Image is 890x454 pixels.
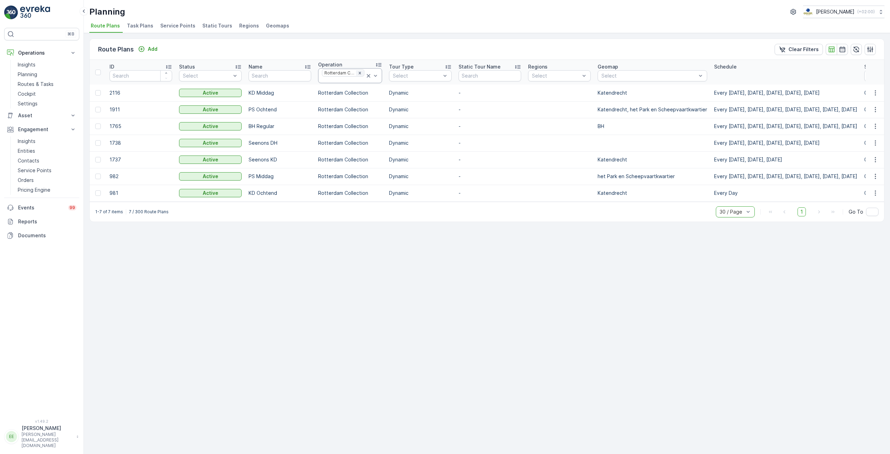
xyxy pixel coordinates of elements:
[245,168,315,185] td: PS Middag
[711,101,861,118] td: Every [DATE], [DATE], [DATE], [DATE], [DATE], [DATE], [DATE]
[183,72,231,79] p: Select
[179,89,242,97] button: Active
[459,173,521,180] p: -
[775,44,823,55] button: Clear Filters
[18,157,39,164] p: Contacts
[15,166,79,175] a: Service Points
[315,135,386,151] td: Rotterdam Collection
[95,157,101,162] div: Toggle Row Selected
[594,101,711,118] td: Katendrecht, het Park en Scheepvaartkwartier
[91,22,120,29] span: Route Plans
[18,232,76,239] p: Documents
[528,63,548,70] p: Regions
[601,72,696,79] p: Select
[249,70,311,81] input: Search
[203,140,218,146] p: Active
[849,208,863,215] span: Go To
[15,146,79,156] a: Entities
[106,185,176,201] td: 981
[393,72,441,79] p: Select
[18,90,36,97] p: Cockpit
[203,173,218,180] p: Active
[179,63,195,70] p: Status
[18,112,65,119] p: Asset
[202,22,232,29] span: Static Tours
[315,101,386,118] td: Rotterdam Collection
[148,46,157,53] p: Add
[15,99,79,109] a: Settings
[594,85,711,101] td: Katendrecht
[18,100,38,107] p: Settings
[798,207,806,216] span: 1
[711,118,861,135] td: Every [DATE], [DATE], [DATE], [DATE], [DATE], [DATE], [DATE]
[803,8,813,16] img: basis-logo_rgb2x.png
[356,70,364,76] div: Remove Rotterdam Collection
[714,63,737,70] p: Schedule
[803,6,884,18] button: [PERSON_NAME](+02:00)
[4,229,79,242] a: Documents
[95,209,123,215] p: 1-7 of 7 items
[386,118,455,135] td: Dynamic
[15,185,79,195] a: Pricing Engine
[4,6,18,19] img: logo
[179,172,242,181] button: Active
[160,22,195,29] span: Service Points
[857,9,875,15] p: ( +02:00 )
[15,156,79,166] a: Contacts
[864,63,876,70] p: Shift
[106,135,176,151] td: 1738
[266,22,289,29] span: Geomaps
[386,185,455,201] td: Dynamic
[135,45,160,53] button: Add
[179,122,242,130] button: Active
[15,175,79,185] a: Orders
[315,185,386,201] td: Rotterdam Collection
[110,70,172,81] input: Search
[249,63,262,70] p: Name
[459,123,521,130] p: -
[106,101,176,118] td: 1911
[203,156,218,163] p: Active
[245,135,315,151] td: Seenons DH
[18,81,54,88] p: Routes & Tasks
[459,190,521,197] p: -
[594,151,711,168] td: Katendrecht
[106,168,176,185] td: 982
[459,156,521,163] p: -
[22,425,73,432] p: [PERSON_NAME]
[89,6,125,17] p: Planning
[18,71,37,78] p: Planning
[18,186,50,193] p: Pricing Engine
[459,106,521,113] p: -
[315,85,386,101] td: Rotterdam Collection
[389,63,414,70] p: Tour Type
[245,118,315,135] td: BH Regular
[598,63,618,70] p: Geomap
[22,432,73,448] p: [PERSON_NAME][EMAIL_ADDRESS][DOMAIN_NAME]
[203,190,218,197] p: Active
[4,109,79,122] button: Asset
[6,431,17,442] div: EE
[98,45,134,54] p: Route Plans
[15,60,79,70] a: Insights
[245,151,315,168] td: Seenons KD
[459,63,501,70] p: Static Tour Name
[4,425,79,448] button: EE[PERSON_NAME][PERSON_NAME][EMAIL_ADDRESS][DOMAIN_NAME]
[386,101,455,118] td: Dynamic
[315,151,386,168] td: Rotterdam Collection
[110,63,114,70] p: ID
[386,151,455,168] td: Dynamic
[106,118,176,135] td: 1765
[15,136,79,146] a: Insights
[322,70,355,76] div: Rotterdam Collection
[459,89,521,96] p: -
[245,101,315,118] td: PS Ochtend
[179,189,242,197] button: Active
[179,105,242,114] button: Active
[95,124,101,129] div: Toggle Row Selected
[18,61,35,68] p: Insights
[70,205,75,210] p: 99
[4,215,79,229] a: Reports
[95,174,101,179] div: Toggle Row Selected
[239,22,259,29] span: Regions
